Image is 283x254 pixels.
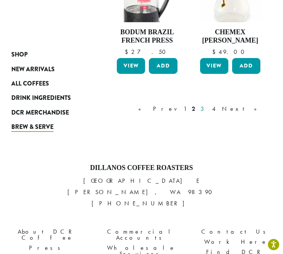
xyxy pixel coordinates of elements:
h4: Chemex [PERSON_NAME] [198,28,262,44]
a: Contact Us [194,226,277,237]
a: 1 [182,104,188,113]
a: Shop [11,47,83,62]
a: « Prev [137,104,180,113]
button: Add [232,58,260,74]
a: Press [6,243,89,253]
a: About DCR Coffee [6,226,89,243]
span: $ [212,48,219,56]
a: All Coffees [11,77,83,91]
span: DCR Merchandise [11,108,69,118]
a: DCR Merchandise [11,106,83,120]
bdi: 27.50 [125,48,169,56]
h4: Dillanos Coffee Roasters [6,164,277,172]
a: View [200,58,228,74]
a: Brew & Serve [11,120,83,134]
a: Drink Ingredients [11,91,83,105]
a: 2 [190,104,197,113]
span: Brew & Serve [11,122,54,132]
a: View [117,58,145,74]
span: New Arrivals [11,65,55,74]
a: 3 [199,104,208,113]
bdi: 49.00 [212,48,248,56]
a: 4 [211,104,218,113]
p: [GEOGRAPHIC_DATA] E [PERSON_NAME], WA 98390 [PHONE_NUMBER] [6,175,277,209]
span: All Coffees [11,79,49,89]
span: $ [125,48,131,56]
h4: Bodum Brazil French Press [115,28,179,44]
button: Add [149,58,177,74]
a: Work Here [194,237,277,247]
a: New Arrivals [11,62,83,76]
a: Commercial Accounts [100,226,183,243]
span: Drink Ingredients [11,93,71,103]
span: Shop [11,50,28,60]
a: Next » [220,104,264,113]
